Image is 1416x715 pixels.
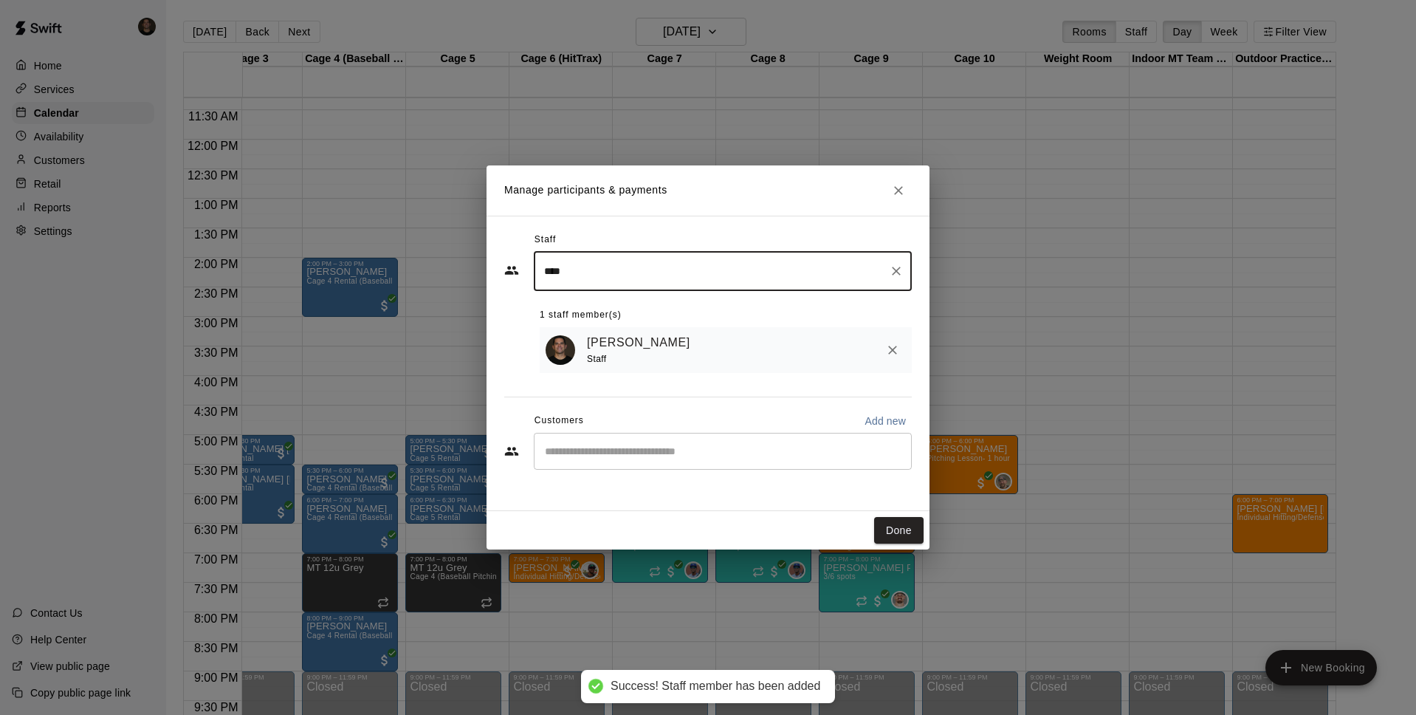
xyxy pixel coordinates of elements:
[859,409,912,433] button: Add new
[886,261,907,281] button: Clear
[534,433,912,470] div: Start typing to search customers...
[535,409,584,433] span: Customers
[504,263,519,278] svg: Staff
[504,182,667,198] p: Manage participants & payments
[885,177,912,204] button: Close
[534,252,912,291] div: Search staff
[879,337,906,363] button: Remove
[587,354,606,364] span: Staff
[865,414,906,428] p: Add new
[546,335,575,365] img: Kyle Harris
[540,304,622,327] span: 1 staff member(s)
[587,333,690,352] a: [PERSON_NAME]
[611,679,820,694] div: Success! Staff member has been added
[874,517,924,544] button: Done
[535,228,556,252] span: Staff
[504,444,519,459] svg: Customers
